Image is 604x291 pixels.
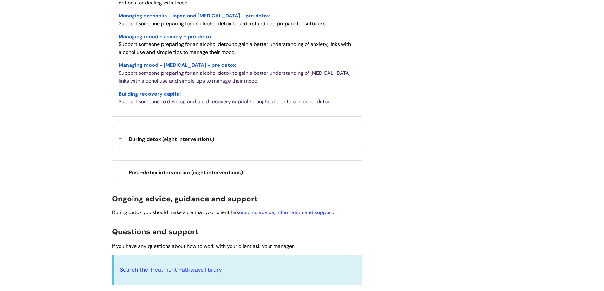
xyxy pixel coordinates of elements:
[119,62,236,68] span: Managing mood - [MEDICAL_DATA] - pre detox
[112,194,257,204] span: Ongoing advice, guidance and support
[119,31,212,41] a: Managing mood - anxiety - pre detox
[119,10,270,20] a: Managing setbacks - lapse and [MEDICAL_DATA] - pre detox
[112,243,295,250] span: If you have any questions about how to work with your client ask your manager.
[119,98,331,105] span: Support someone to develop and build recovery capital throughout opiate or alcohol detox.
[119,33,212,40] span: Managing mood - anxiety - pre detox
[129,169,243,176] span: Post-detox intervention (eight interventions)
[119,70,352,84] span: Support someone preparing for an alcohol detox to gain a better understanding of [MEDICAL_DATA], ...
[120,266,222,274] a: Search the Treatment Pathways library
[119,60,236,69] a: Managing mood - [MEDICAL_DATA] - pre detox
[119,12,270,19] span: Managing setbacks - lapse and [MEDICAL_DATA] - pre detox
[119,41,351,55] span: Support someone preparing for an alcohol detox to gain a better understanding of anxiety, links w...
[112,227,198,237] span: Questions and support
[112,209,334,216] span: During detox you should make sure that your client has .
[119,88,181,98] a: Building recovery capital
[119,91,181,97] span: Building recovery capital
[239,209,333,216] a: ongoing advice, information and support
[119,20,327,27] span: Support someone preparing for an alcohol detox to understand and prepare for setbacks.
[129,136,214,142] span: During detox (eight interventions)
